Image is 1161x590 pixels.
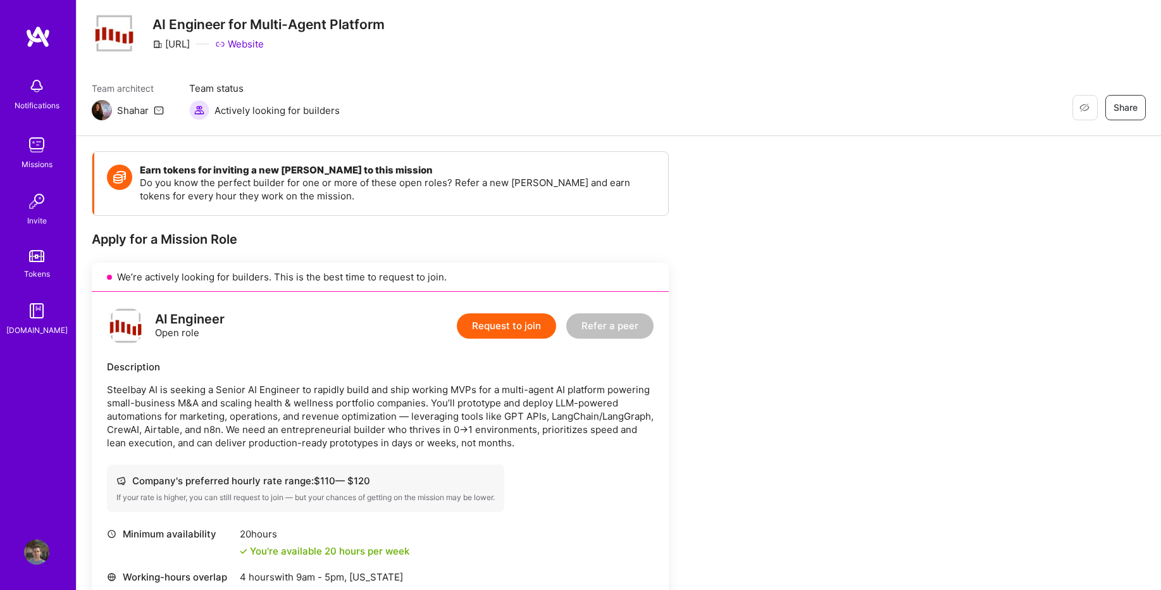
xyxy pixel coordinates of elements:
[189,100,209,120] img: Actively looking for builders
[29,250,44,262] img: tokens
[24,73,49,99] img: bell
[27,214,47,227] div: Invite
[152,16,385,32] h3: AI Engineer for Multi-Agent Platform
[107,529,116,539] i: icon Clock
[107,307,145,345] img: logo
[116,493,495,503] div: If your rate is higher, you can still request to join — but your chances of getting on the missio...
[116,476,126,486] i: icon Cash
[107,360,654,373] div: Description
[152,37,190,51] div: [URL]
[215,37,264,51] a: Website
[92,13,137,53] img: Company Logo
[92,100,112,120] img: Team Architect
[92,82,164,95] span: Team architect
[155,313,225,339] div: Open role
[155,313,225,326] div: AI Engineer
[116,474,495,487] div: Company's preferred hourly rate range: $ 110 — $ 120
[24,132,49,158] img: teamwork
[15,99,59,112] div: Notifications
[24,267,50,280] div: Tokens
[240,544,409,558] div: You're available 20 hours per week
[152,39,163,49] i: icon CompanyGray
[107,165,132,190] img: Token icon
[107,572,116,582] i: icon World
[92,263,669,292] div: We’re actively looking for builders. This is the best time to request to join.
[214,104,340,117] span: Actively looking for builders
[117,104,149,117] div: Shahar
[154,105,164,115] i: icon Mail
[24,539,49,565] img: User Avatar
[294,571,349,583] span: 9am - 5pm ,
[25,25,51,48] img: logo
[189,82,340,95] span: Team status
[92,231,669,248] div: Apply for a Mission Role
[1114,101,1138,114] span: Share
[240,527,409,541] div: 20 hours
[140,165,655,176] h4: Earn tokens for inviting a new [PERSON_NAME] to this mission
[107,383,654,449] p: Steelbay AI is seeking a Senior AI Engineer to rapidly build and ship working MVPs for a multi-ag...
[24,189,49,214] img: Invite
[240,570,455,584] div: 4 hours with [US_STATE]
[22,158,53,171] div: Missions
[1079,103,1090,113] i: icon EyeClosed
[457,313,556,339] button: Request to join
[6,323,68,337] div: [DOMAIN_NAME]
[240,548,247,555] i: icon Check
[140,176,655,203] p: Do you know the perfect builder for one or more of these open roles? Refer a new [PERSON_NAME] an...
[107,570,233,584] div: Working-hours overlap
[107,527,233,541] div: Minimum availability
[24,298,49,323] img: guide book
[566,313,654,339] button: Refer a peer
